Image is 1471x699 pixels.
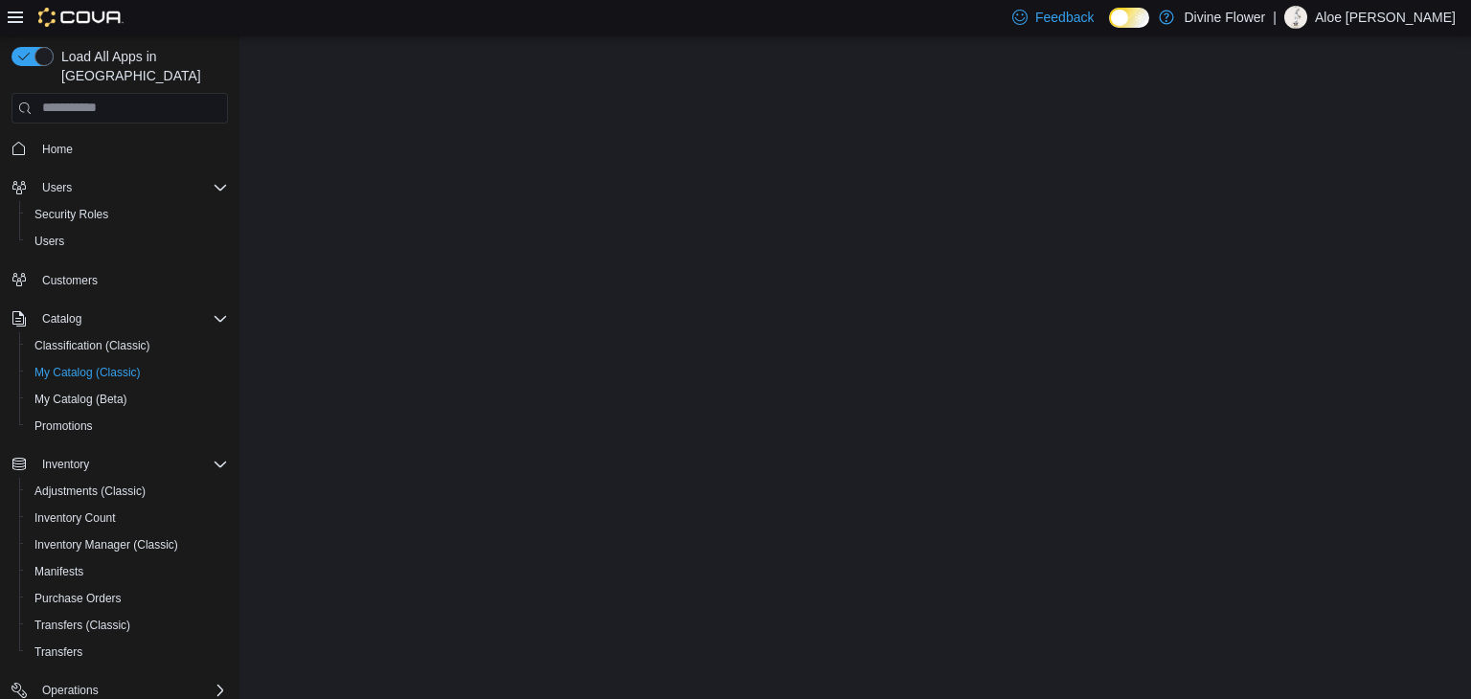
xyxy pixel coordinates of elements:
a: Inventory Count [27,507,124,530]
span: Users [27,230,228,253]
button: My Catalog (Classic) [19,359,236,386]
a: Adjustments (Classic) [27,480,153,503]
span: Transfers [34,644,82,660]
span: Manifests [34,564,83,579]
span: Feedback [1035,8,1094,27]
span: Security Roles [27,203,228,226]
span: Purchase Orders [27,587,228,610]
span: Security Roles [34,207,108,222]
button: Catalog [34,307,89,330]
a: Manifests [27,560,91,583]
button: Customers [4,266,236,294]
span: Customers [42,273,98,288]
button: Promotions [19,413,236,440]
input: Dark Mode [1109,8,1149,28]
div: Aloe Samuels [1284,6,1307,29]
span: Customers [34,268,228,292]
span: Inventory Count [27,507,228,530]
button: Catalog [4,305,236,332]
button: Inventory [34,453,97,476]
span: Catalog [34,307,228,330]
span: Home [34,137,228,161]
span: Purchase Orders [34,591,122,606]
span: Users [42,180,72,195]
a: Inventory Manager (Classic) [27,533,186,556]
span: Transfers [27,641,228,664]
p: | [1273,6,1277,29]
span: Promotions [27,415,228,438]
span: Transfers (Classic) [27,614,228,637]
span: My Catalog (Classic) [27,361,228,384]
span: Inventory Manager (Classic) [27,533,228,556]
span: Inventory [42,457,89,472]
button: Transfers (Classic) [19,612,236,639]
span: Home [42,142,73,157]
button: Inventory Count [19,505,236,531]
span: Adjustments (Classic) [27,480,228,503]
span: My Catalog (Beta) [34,392,127,407]
span: Dark Mode [1109,28,1110,29]
span: Load All Apps in [GEOGRAPHIC_DATA] [54,47,228,85]
p: Divine Flower [1184,6,1265,29]
span: Users [34,234,64,249]
button: Purchase Orders [19,585,236,612]
span: My Catalog (Classic) [34,365,141,380]
a: Customers [34,269,105,292]
a: My Catalog (Beta) [27,388,135,411]
a: Home [34,138,80,161]
button: Transfers [19,639,236,665]
button: Inventory Manager (Classic) [19,531,236,558]
a: Purchase Orders [27,587,129,610]
a: My Catalog (Classic) [27,361,148,384]
img: Cova [38,8,124,27]
button: Users [4,174,236,201]
button: Users [19,228,236,255]
span: Classification (Classic) [34,338,150,353]
button: Home [4,135,236,163]
button: Inventory [4,451,236,478]
button: Users [34,176,79,199]
span: Classification (Classic) [27,334,228,357]
a: Users [27,230,72,253]
button: My Catalog (Beta) [19,386,236,413]
span: Transfers (Classic) [34,618,130,633]
span: My Catalog (Beta) [27,388,228,411]
span: Adjustments (Classic) [34,484,146,499]
span: Promotions [34,418,93,434]
p: Aloe [PERSON_NAME] [1315,6,1456,29]
button: Manifests [19,558,236,585]
span: Catalog [42,311,81,327]
span: Inventory Count [34,510,116,526]
span: Users [34,176,228,199]
a: Transfers (Classic) [27,614,138,637]
a: Transfers [27,641,90,664]
button: Adjustments (Classic) [19,478,236,505]
a: Security Roles [27,203,116,226]
a: Promotions [27,415,101,438]
a: Classification (Classic) [27,334,158,357]
span: Inventory [34,453,228,476]
span: Inventory Manager (Classic) [34,537,178,552]
span: Manifests [27,560,228,583]
span: Operations [42,683,99,698]
button: Security Roles [19,201,236,228]
button: Classification (Classic) [19,332,236,359]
